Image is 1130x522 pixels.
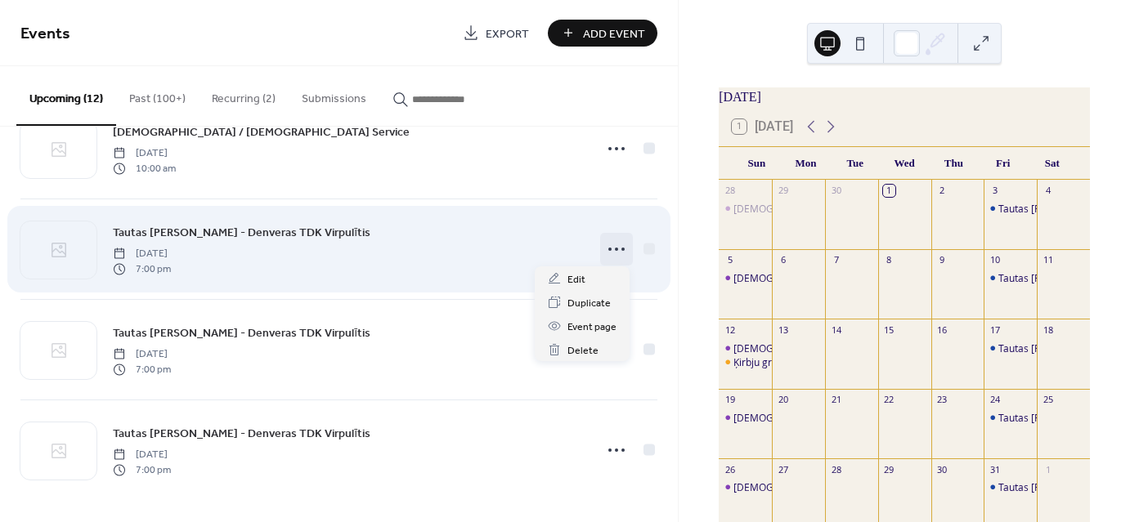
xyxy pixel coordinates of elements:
[1042,394,1054,406] div: 25
[733,355,888,369] div: Ķirbju grebšana/ Pumpkin Carving
[984,202,1037,216] div: Tautas Deju Mēģinājums - Denveras TDK Virpulītis
[777,394,789,406] div: 20
[113,225,370,242] span: Tautas [PERSON_NAME] - Denveras TDK Virpulītis
[113,247,171,261] span: [DATE]
[116,66,199,124] button: Past (100+)
[830,185,842,197] div: 30
[724,323,736,336] div: 12
[984,480,1037,494] div: Tautas Deju Mēģinājums - Denveras TDK Virpulītis
[724,463,736,475] div: 26
[113,123,410,141] a: [DEMOGRAPHIC_DATA] / [DEMOGRAPHIC_DATA] Service
[883,394,895,406] div: 22
[777,463,789,475] div: 27
[830,323,842,336] div: 14
[113,146,176,161] span: [DATE]
[567,271,585,288] span: Edit
[830,254,842,266] div: 7
[113,261,171,276] span: 7:00 pm
[989,463,1001,475] div: 31
[724,185,736,197] div: 28
[719,271,772,285] div: Dievkalpojums / Church Service
[883,323,895,336] div: 15
[781,147,830,180] div: Mon
[733,202,990,216] div: [DEMOGRAPHIC_DATA] / [DEMOGRAPHIC_DATA] Service
[113,424,370,443] a: Tautas [PERSON_NAME] - Denveras TDK Virpulītis
[880,147,929,180] div: Wed
[831,147,880,180] div: Tue
[883,185,895,197] div: 1
[113,347,171,362] span: [DATE]
[1042,463,1054,475] div: 1
[929,147,978,180] div: Thu
[984,341,1037,355] div: Tautas Deju Mēģinājums - Denveras TDK Virpulītis
[1042,254,1054,266] div: 11
[777,254,789,266] div: 6
[113,462,171,477] span: 7:00 pm
[20,18,70,50] span: Events
[567,342,599,359] span: Delete
[830,463,842,475] div: 28
[732,147,781,180] div: Sun
[733,271,990,285] div: [DEMOGRAPHIC_DATA] / [DEMOGRAPHIC_DATA] Service
[719,411,772,425] div: Dievkalpojums / Church Service
[777,185,789,197] div: 29
[451,20,541,47] a: Export
[724,394,736,406] div: 19
[989,394,1001,406] div: 24
[733,411,990,425] div: [DEMOGRAPHIC_DATA] / [DEMOGRAPHIC_DATA] Service
[989,323,1001,336] div: 17
[113,124,410,141] span: [DEMOGRAPHIC_DATA] / [DEMOGRAPHIC_DATA] Service
[113,223,370,242] a: Tautas [PERSON_NAME] - Denveras TDK Virpulītis
[984,271,1037,285] div: Tautas Deju Mēģinājums - Denveras TDK Virpulītis
[733,480,990,494] div: [DEMOGRAPHIC_DATA] / [DEMOGRAPHIC_DATA] Service
[583,25,645,42] span: Add Event
[113,448,171,462] span: [DATE]
[113,161,176,176] span: 10:00 am
[724,254,736,266] div: 5
[567,295,611,312] span: Duplicate
[719,202,772,216] div: Dievkalpojums / Church Service
[978,147,1027,180] div: Fri
[719,355,772,369] div: Ķirbju grebšana/ Pumpkin Carving
[989,185,1001,197] div: 3
[548,20,657,47] button: Add Event
[16,66,116,126] button: Upcoming (12)
[936,323,948,336] div: 16
[567,319,617,336] span: Event page
[486,25,529,42] span: Export
[1028,147,1077,180] div: Sat
[113,325,370,342] span: Tautas [PERSON_NAME] - Denveras TDK Virpulītis
[289,66,379,124] button: Submissions
[936,185,948,197] div: 2
[113,362,171,377] span: 7:00 pm
[113,426,370,443] span: Tautas [PERSON_NAME] - Denveras TDK Virpulītis
[199,66,289,124] button: Recurring (2)
[113,323,370,342] a: Tautas [PERSON_NAME] - Denveras TDK Virpulītis
[719,87,1090,107] div: [DATE]
[984,411,1037,425] div: Tautas Deju Mēģinājums - Denveras TDK Virpulītis
[830,394,842,406] div: 21
[936,394,948,406] div: 23
[719,480,772,494] div: Dievkalpojums / Church Service
[1042,323,1054,336] div: 18
[936,254,948,266] div: 9
[1042,185,1054,197] div: 4
[733,341,990,355] div: [DEMOGRAPHIC_DATA] / [DEMOGRAPHIC_DATA] Service
[883,463,895,475] div: 29
[989,254,1001,266] div: 10
[719,341,772,355] div: Dievkalpojums / Church Service
[883,254,895,266] div: 8
[936,463,948,475] div: 30
[777,323,789,336] div: 13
